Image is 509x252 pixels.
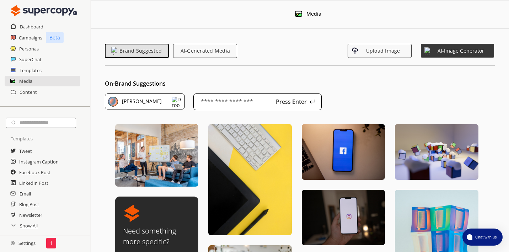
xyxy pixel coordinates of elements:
[19,76,32,86] a: Media
[11,241,15,245] img: Close
[19,43,39,54] a: Personas
[19,54,42,65] a: SuperChat
[395,124,478,180] img: Unsplash Image 25
[19,199,39,210] a: Blog Post
[108,97,118,107] img: Brand
[19,146,32,156] a: Tweet
[306,11,321,17] div: Media
[177,48,233,54] span: AI-Generated Media
[273,99,309,104] p: Press Enter
[432,48,491,54] span: AI-Image Generator
[46,32,64,43] p: Beta
[172,97,182,107] img: Dropdown
[19,32,42,43] a: Campaigns
[11,4,77,18] img: Close
[173,44,237,58] button: AI-Generated Media
[19,178,48,188] a: LinkedIn Post
[123,204,141,222] img: AI Icon
[119,97,162,108] div: [PERSON_NAME]
[281,97,318,106] button: Press Enter
[19,167,50,178] a: Facebook Post
[420,43,495,58] button: Weather Stars IconAI-Image Generator
[117,48,165,54] span: Brand Suggested
[359,48,408,54] span: Upload Image
[208,124,291,235] img: Unsplash Image 8
[105,81,509,86] div: On-Brand Suggestions
[20,65,42,76] a: Templates
[105,44,169,58] button: Emoji IconBrand Suggested
[348,44,412,58] button: Upload IconUpload Image
[111,47,117,55] img: Emoji Icon
[115,124,198,187] img: Unsplash Image 1
[50,240,53,246] p: 1
[302,190,385,245] img: Unsplash Image 16
[302,124,385,179] img: Unsplash Image 15
[123,226,176,247] p: Need something more specific?
[19,210,42,220] a: Newsletter
[20,188,31,199] a: Email
[352,47,359,54] img: Upload Icon
[20,87,37,97] a: Content
[20,21,43,32] a: Dashboard
[472,234,498,240] span: Chat with us
[295,10,302,17] img: Media Icon
[310,99,315,104] img: Press Enter
[20,220,38,231] a: Show All
[424,47,432,54] img: Weather Stars Icon
[19,156,59,167] a: Instagram Caption
[462,229,503,246] button: atlas-launcher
